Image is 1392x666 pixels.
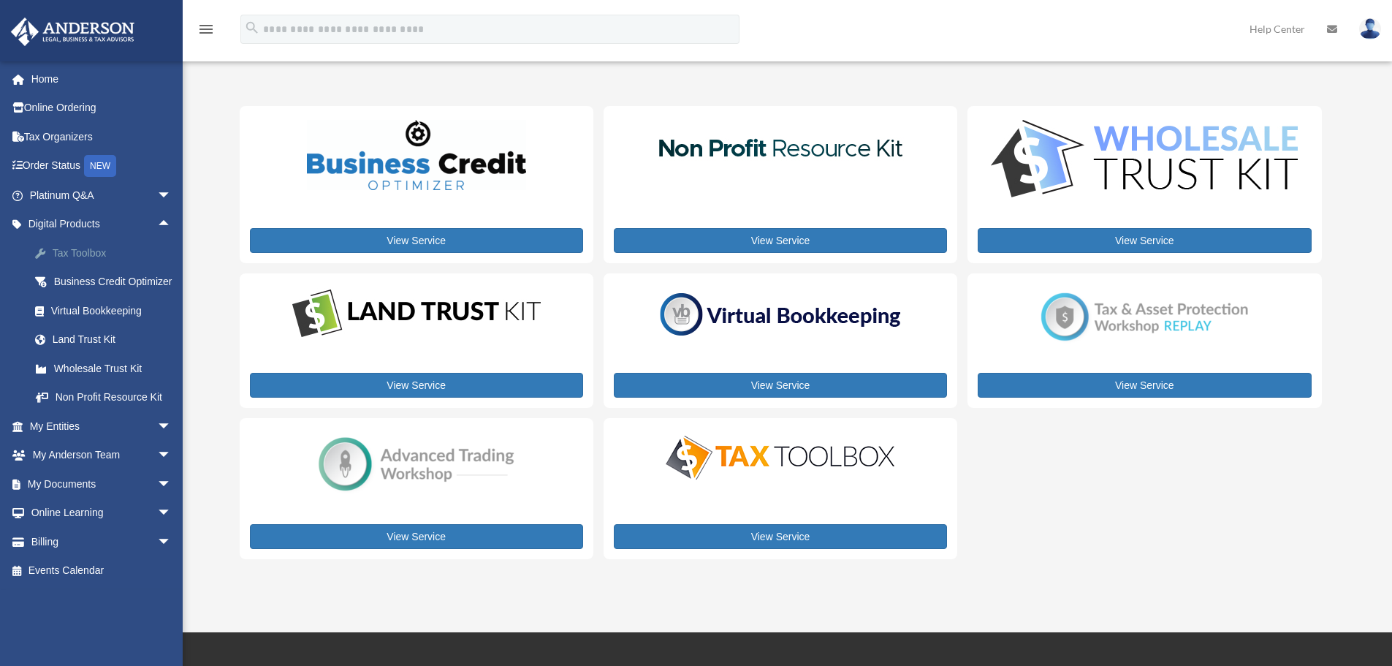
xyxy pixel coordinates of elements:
[10,151,194,181] a: Order StatusNEW
[978,373,1311,398] a: View Service
[10,527,194,556] a: Billingarrow_drop_down
[250,524,583,549] a: View Service
[84,155,116,177] div: NEW
[157,181,186,211] span: arrow_drop_down
[157,469,186,499] span: arrow_drop_down
[614,373,947,398] a: View Service
[157,210,186,240] span: arrow_drop_up
[10,499,194,528] a: Online Learningarrow_drop_down
[20,296,194,325] a: Virtual Bookkeeping
[20,383,194,412] a: Non Profit Resource Kit
[10,64,194,94] a: Home
[20,238,194,268] a: Tax Toolbox
[51,360,175,378] div: Wholesale Trust Kit
[51,302,175,320] div: Virtual Bookkeeping
[10,441,194,470] a: My Anderson Teamarrow_drop_down
[157,527,186,557] span: arrow_drop_down
[51,388,175,406] div: Non Profit Resource Kit
[244,20,260,36] i: search
[10,94,194,123] a: Online Ordering
[20,268,194,297] a: Business Credit Optimizer
[10,412,194,441] a: My Entitiesarrow_drop_down
[10,556,194,586] a: Events Calendar
[250,228,583,253] a: View Service
[20,354,194,383] a: Wholesale Trust Kit
[51,330,175,349] div: Land Trust Kit
[51,244,175,262] div: Tax Toolbox
[10,122,194,151] a: Tax Organizers
[10,181,194,210] a: Platinum Q&Aarrow_drop_down
[157,499,186,529] span: arrow_drop_down
[614,228,947,253] a: View Service
[51,273,175,291] div: Business Credit Optimizer
[157,412,186,442] span: arrow_drop_down
[7,18,139,46] img: Anderson Advisors Platinum Portal
[157,441,186,471] span: arrow_drop_down
[197,20,215,38] i: menu
[197,26,215,38] a: menu
[1359,18,1381,39] img: User Pic
[10,210,194,239] a: Digital Productsarrow_drop_up
[10,469,194,499] a: My Documentsarrow_drop_down
[20,325,194,355] a: Land Trust Kit
[614,524,947,549] a: View Service
[978,228,1311,253] a: View Service
[250,373,583,398] a: View Service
